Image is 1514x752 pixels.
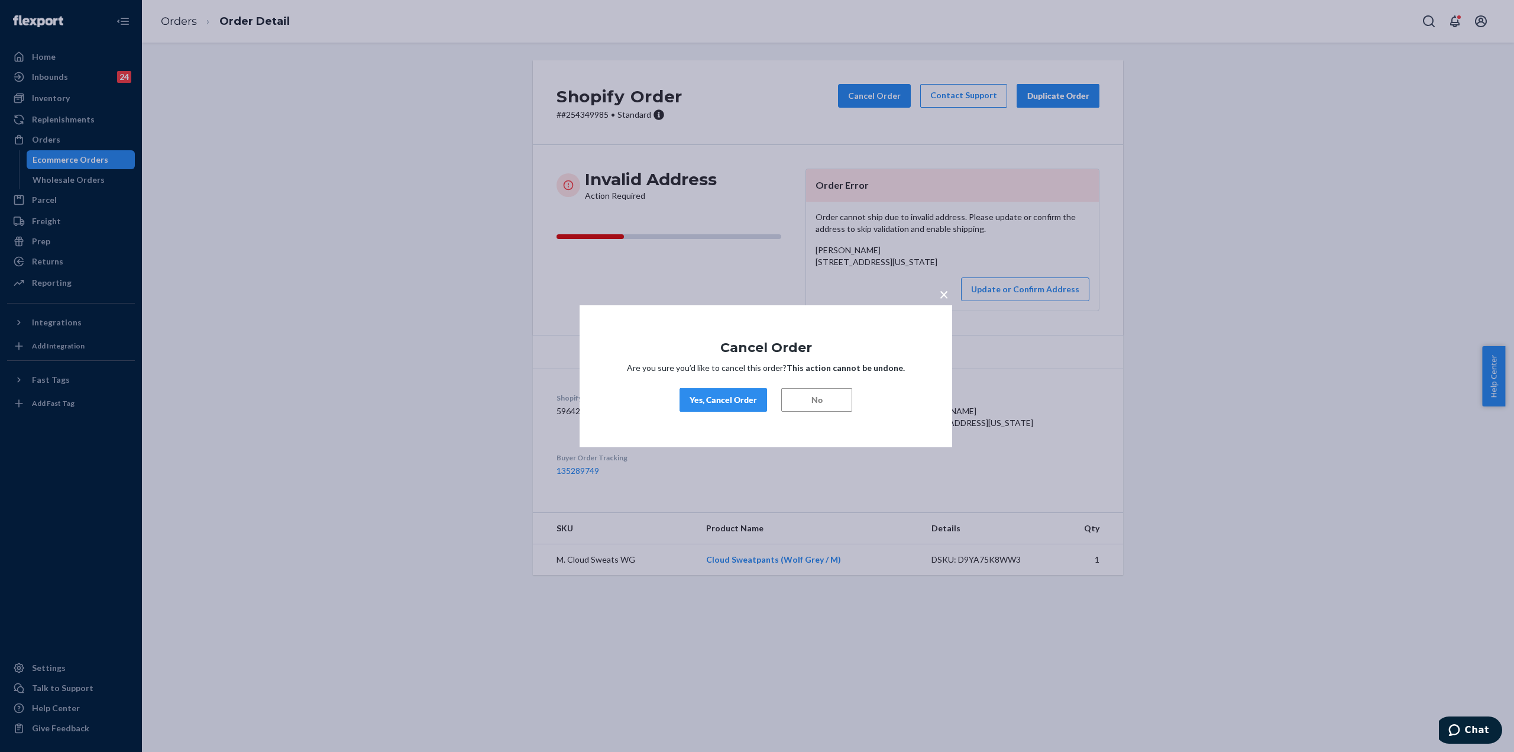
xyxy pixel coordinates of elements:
[680,388,767,412] button: Yes, Cancel Order
[1439,717,1502,746] iframe: Opens a widget where you can chat to one of our agents
[939,283,949,304] span: ×
[690,394,757,406] div: Yes, Cancel Order
[615,362,917,374] p: Are you sure you’d like to cancel this order?
[615,340,917,354] h1: Cancel Order
[781,388,852,412] button: No
[787,363,905,373] strong: This action cannot be undone.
